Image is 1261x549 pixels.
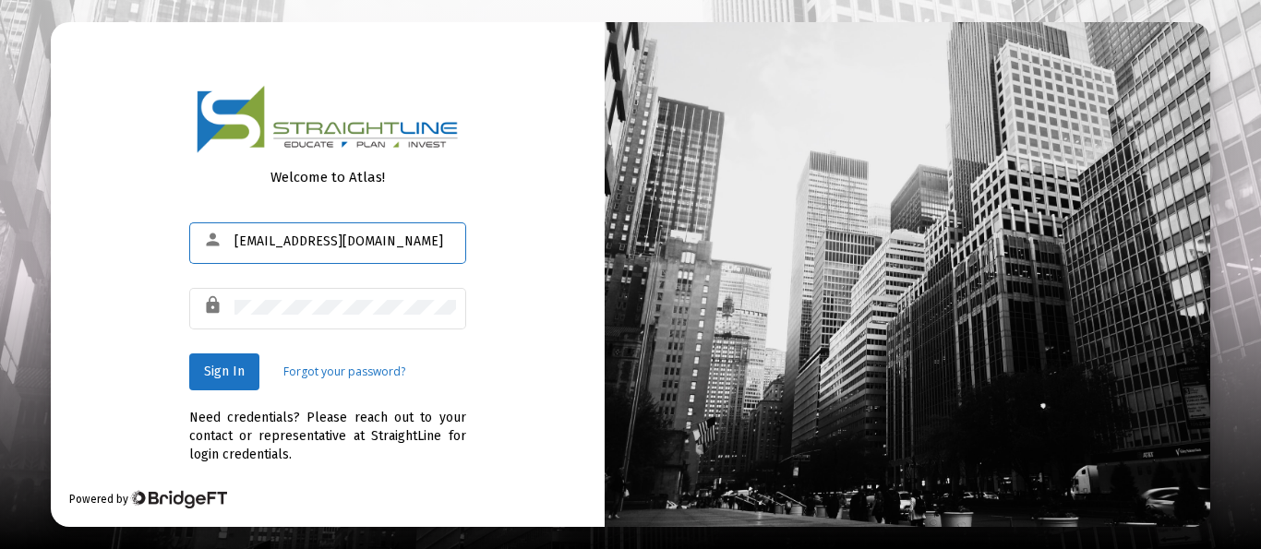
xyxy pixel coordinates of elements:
div: Welcome to Atlas! [189,168,466,186]
button: Sign In [189,353,259,390]
div: Powered by [69,490,227,508]
img: Logo [197,85,459,154]
img: Bridge Financial Technology Logo [130,490,227,508]
a: Forgot your password? [283,363,405,381]
span: Sign In [204,364,245,379]
div: Need credentials? Please reach out to your contact or representative at StraightLine for login cr... [189,390,466,464]
input: Email or Username [234,234,456,249]
mat-icon: person [203,229,225,251]
mat-icon: lock [203,294,225,316]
